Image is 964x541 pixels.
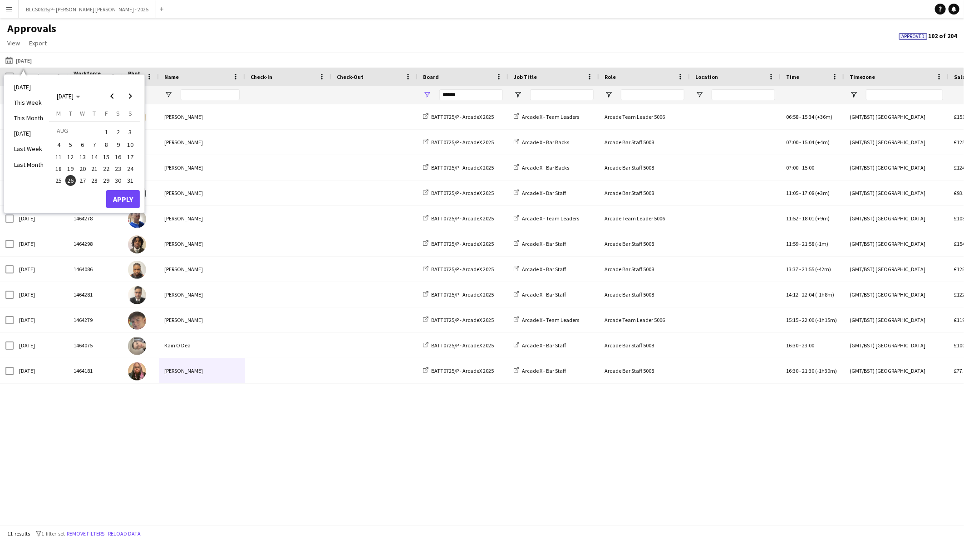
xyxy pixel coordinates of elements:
[514,139,569,146] a: Arcade X - Bar Backs
[159,206,245,231] div: [PERSON_NAME]
[799,266,801,273] span: -
[29,39,47,47] span: Export
[514,317,579,323] a: Arcade X - Team Leaders
[77,151,88,162] span: 13
[431,291,494,298] span: BATT0725/P - ArcadeX 2025
[159,307,245,332] div: [PERSON_NAME]
[68,206,123,231] div: 1464278
[605,73,616,80] span: Role
[802,240,814,247] span: 21:58
[899,32,957,40] span: 102 of 204
[112,151,124,163] button: 16-08-2025
[431,215,494,222] span: BATT0725/P - ArcadeX 2025
[101,175,112,186] span: 29
[850,91,858,99] button: Open Filter Menu
[14,307,68,332] div: [DATE]
[786,113,798,120] span: 06:58
[159,155,245,180] div: [PERSON_NAME]
[712,89,775,100] input: Location Filter Input
[128,337,146,355] img: Kain O Dea
[128,70,143,83] span: Photo
[121,87,139,105] button: Next month
[113,126,124,138] span: 2
[815,190,830,196] span: (+3m)
[514,266,566,273] a: Arcade X - Bar Staff
[68,307,123,332] div: 1464279
[53,125,100,139] td: AUG
[815,291,834,298] span: (-1h8m)
[251,73,272,80] span: Check-In
[106,190,140,208] button: Apply
[53,151,64,162] span: 11
[431,139,494,146] span: BATT0725/P - ArcadeX 2025
[815,240,828,247] span: (-1m)
[53,140,64,151] span: 4
[77,163,88,174] span: 20
[799,113,801,120] span: -
[53,88,84,104] button: Choose month and year
[101,163,112,174] span: 22
[65,163,76,174] span: 19
[599,333,690,358] div: Arcade Bar Staff 5008
[101,126,112,138] span: 1
[423,291,494,298] a: BATT0725/P - ArcadeX 2025
[19,0,156,18] button: BLCS0625/P- [PERSON_NAME] [PERSON_NAME] - 2025
[599,180,690,205] div: Arcade Bar Staff 5008
[786,317,798,323] span: 15:15
[14,282,68,307] div: [DATE]
[802,367,814,374] span: 21:30
[431,317,494,323] span: BATT0725/P - ArcadeX 2025
[9,110,49,126] li: This Month
[128,261,146,279] img: Tyrese Rodney Tendo Mulindwa
[14,358,68,383] div: [DATE]
[522,317,579,323] span: Arcade X - Team Leaders
[14,257,68,282] div: [DATE]
[69,109,72,117] span: T
[103,87,121,105] button: Previous month
[786,240,798,247] span: 11:59
[128,109,132,117] span: S
[815,317,837,323] span: (-1h15m)
[815,113,832,120] span: (+36m)
[599,282,690,307] div: Arcade Bar Staff 5008
[77,151,89,163] button: 13-08-2025
[125,151,136,162] span: 17
[112,175,124,186] button: 30-08-2025
[599,358,690,383] div: Arcade Bar Staff 5008
[423,317,494,323] a: BATT0725/P - ArcadeX 2025
[68,231,123,256] div: 1464298
[125,126,136,138] span: 3
[514,367,566,374] a: Arcade X - Bar Staff
[159,180,245,205] div: [PERSON_NAME]
[68,358,123,383] div: 1464181
[423,266,494,273] a: BATT0725/P - ArcadeX 2025
[113,140,124,151] span: 9
[89,175,100,186] button: 28-08-2025
[514,190,566,196] a: Arcade X - Bar Staff
[799,190,801,196] span: -
[64,139,76,151] button: 05-08-2025
[802,317,814,323] span: 22:00
[128,286,146,304] img: Sebastian Benz
[53,163,64,174] span: 18
[113,151,124,162] span: 16
[514,342,566,349] a: Arcade X - Bar Staff
[844,282,949,307] div: (GMT/BST) [GEOGRAPHIC_DATA]
[65,140,76,151] span: 5
[802,266,814,273] span: 21:55
[64,175,76,186] button: 26-08-2025
[799,240,801,247] span: -
[786,139,798,146] span: 07:00
[128,362,146,380] img: Anneasa Grandison
[68,282,123,307] div: 1464281
[423,91,431,99] button: Open Filter Menu
[64,151,76,163] button: 12-08-2025
[802,139,814,146] span: 15:04
[53,163,64,175] button: 18-08-2025
[117,109,120,117] span: S
[68,257,123,282] div: 1464086
[431,190,494,196] span: BATT0725/P - ArcadeX 2025
[105,109,108,117] span: F
[124,125,136,139] button: 03-08-2025
[431,367,494,374] span: BATT0725/P - ArcadeX 2025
